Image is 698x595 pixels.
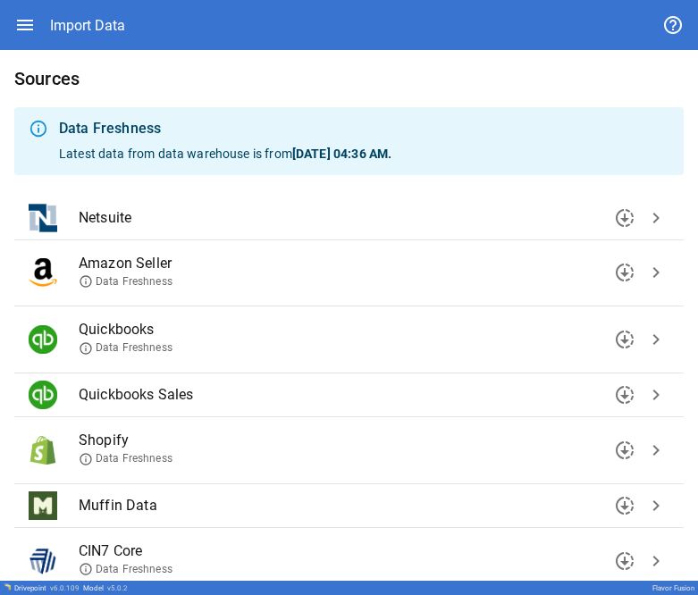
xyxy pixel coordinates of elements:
[79,253,641,274] span: Amazon Seller
[59,118,669,139] div: Data Freshness
[50,584,80,592] span: v 6.0.109
[79,207,641,229] span: Netsuite
[79,274,172,289] span: Data Freshness
[645,550,667,572] span: chevron_right
[4,583,11,591] img: Drivepoint
[614,262,635,283] span: downloading
[614,495,635,516] span: downloading
[29,381,57,409] img: Quickbooks Sales
[645,207,667,229] span: chevron_right
[79,495,641,516] span: Muffin Data
[79,451,172,466] span: Data Freshness
[79,430,641,451] span: Shopify
[645,384,667,406] span: chevron_right
[14,64,684,93] h6: Sources
[79,340,172,356] span: Data Freshness
[645,495,667,516] span: chevron_right
[79,384,641,406] span: Quickbooks Sales
[107,584,128,592] span: v 5.0.2
[614,384,635,406] span: downloading
[29,258,57,287] img: Amazon Seller
[614,207,635,229] span: downloading
[292,147,391,161] b: [DATE] 04:36 AM .
[14,584,80,592] div: Drivepoint
[645,440,667,461] span: chevron_right
[59,145,669,163] p: Latest data from data warehouse is from
[79,541,641,562] span: CIN7 Core
[29,547,57,575] img: CIN7 Core
[614,440,635,461] span: downloading
[645,329,667,350] span: chevron_right
[614,329,635,350] span: downloading
[79,319,641,340] span: Quickbooks
[50,17,125,34] div: Import Data
[614,550,635,572] span: downloading
[29,204,57,232] img: Netsuite
[645,262,667,283] span: chevron_right
[29,325,57,354] img: Quickbooks
[79,562,172,577] span: Data Freshness
[29,436,57,465] img: Shopify
[83,584,128,592] div: Model
[29,491,57,520] img: Muffin Data
[652,584,694,592] div: Flavor Fusion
